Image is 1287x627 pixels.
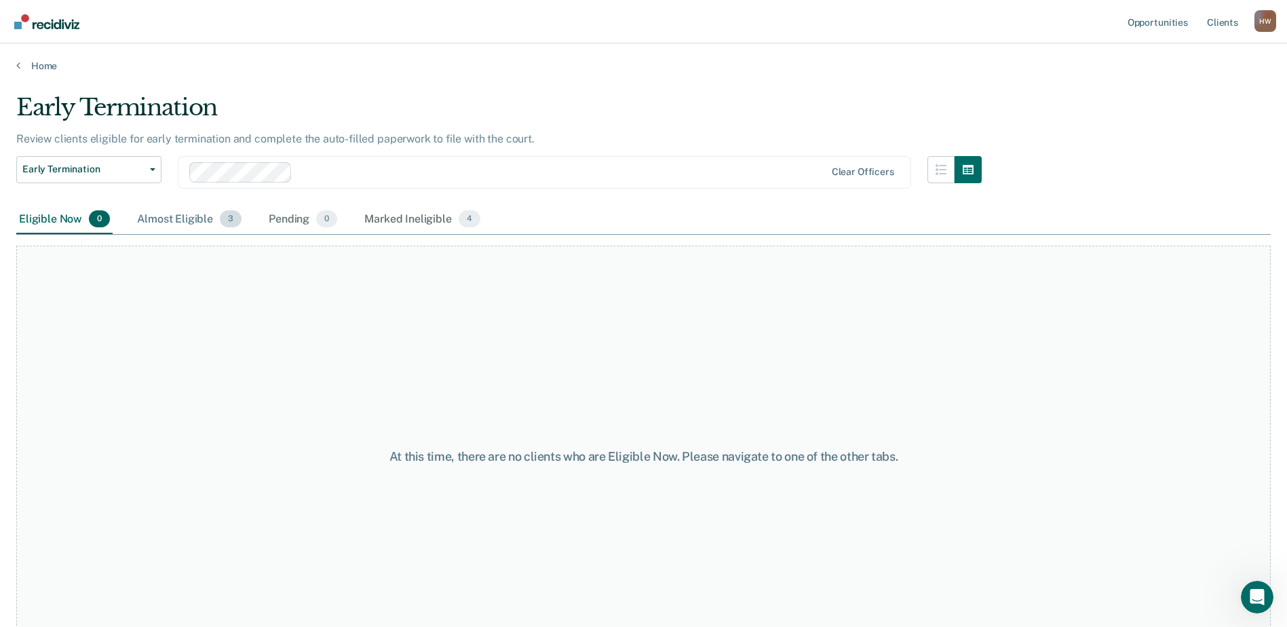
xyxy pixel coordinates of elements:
[89,210,110,228] span: 0
[14,14,79,29] img: Recidiviz
[1254,10,1276,32] div: H W
[16,132,535,145] p: Review clients eligible for early termination and complete the auto-filled paperwork to file with...
[832,166,894,178] div: Clear officers
[220,210,242,228] span: 3
[316,210,337,228] span: 0
[266,205,340,235] div: Pending0
[16,94,982,132] div: Early Termination
[16,60,1271,72] a: Home
[22,164,145,175] span: Early Termination
[1254,10,1276,32] button: Profile dropdown button
[362,205,483,235] div: Marked Ineligible4
[134,205,244,235] div: Almost Eligible3
[459,210,480,228] span: 4
[330,449,957,464] div: At this time, there are no clients who are Eligible Now. Please navigate to one of the other tabs.
[16,156,161,183] button: Early Termination
[16,205,113,235] div: Eligible Now0
[1241,581,1273,613] iframe: Intercom live chat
